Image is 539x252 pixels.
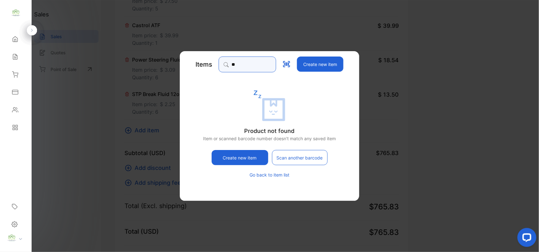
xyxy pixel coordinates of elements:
[512,225,539,252] iframe: LiveChat chat widget
[212,150,268,165] button: Create new item
[11,8,21,18] img: logo
[199,135,340,142] p: Item or scanned barcode number doesn't match any saved item
[250,171,289,178] button: Go back to item list
[254,90,285,122] img: empty state
[245,127,295,135] p: Product not found
[196,60,212,69] p: Items
[297,57,343,72] button: Create new item
[7,233,16,243] img: profile
[272,150,328,165] button: Scan another barcode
